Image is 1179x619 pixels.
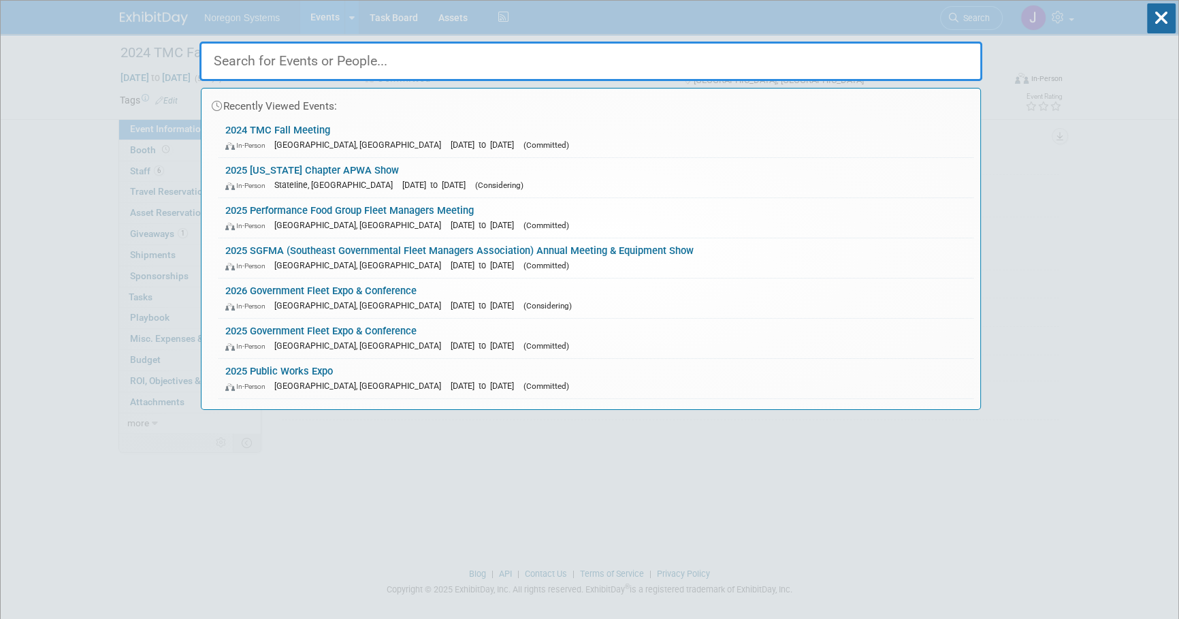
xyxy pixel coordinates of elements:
span: Stateline, [GEOGRAPHIC_DATA] [274,180,400,190]
a: 2025 SGFMA (Southeast Governmental Fleet Managers Association) Annual Meeting & Equipment Show In... [219,238,973,278]
span: In-Person [225,221,272,230]
span: [DATE] to [DATE] [451,340,521,351]
span: [GEOGRAPHIC_DATA], [GEOGRAPHIC_DATA] [274,140,448,150]
span: [DATE] to [DATE] [451,260,521,270]
span: [GEOGRAPHIC_DATA], [GEOGRAPHIC_DATA] [274,340,448,351]
a: 2025 Public Works Expo In-Person [GEOGRAPHIC_DATA], [GEOGRAPHIC_DATA] [DATE] to [DATE] (Committed) [219,359,973,398]
a: 2025 Performance Food Group Fleet Managers Meeting In-Person [GEOGRAPHIC_DATA], [GEOGRAPHIC_DATA]... [219,198,973,238]
span: (Committed) [523,221,569,230]
span: [DATE] to [DATE] [451,381,521,391]
div: Recently Viewed Events: [208,89,973,118]
span: [GEOGRAPHIC_DATA], [GEOGRAPHIC_DATA] [274,220,448,230]
a: 2025 [US_STATE] Chapter APWA Show In-Person Stateline, [GEOGRAPHIC_DATA] [DATE] to [DATE] (Consid... [219,158,973,197]
span: In-Person [225,141,272,150]
span: In-Person [225,261,272,270]
span: (Committed) [523,140,569,150]
span: (Considering) [523,301,572,311]
a: 2026 Government Fleet Expo & Conference In-Person [GEOGRAPHIC_DATA], [GEOGRAPHIC_DATA] [DATE] to ... [219,279,973,318]
span: [DATE] to [DATE] [451,220,521,230]
span: (Committed) [523,341,569,351]
span: [DATE] to [DATE] [451,300,521,311]
span: [DATE] to [DATE] [451,140,521,150]
span: (Committed) [523,261,569,270]
span: [GEOGRAPHIC_DATA], [GEOGRAPHIC_DATA] [274,260,448,270]
span: (Committed) [523,381,569,391]
a: 2024 TMC Fall Meeting In-Person [GEOGRAPHIC_DATA], [GEOGRAPHIC_DATA] [DATE] to [DATE] (Committed) [219,118,973,157]
span: In-Person [225,342,272,351]
span: [DATE] to [DATE] [402,180,472,190]
span: In-Person [225,382,272,391]
a: 2025 Government Fleet Expo & Conference In-Person [GEOGRAPHIC_DATA], [GEOGRAPHIC_DATA] [DATE] to ... [219,319,973,358]
span: [GEOGRAPHIC_DATA], [GEOGRAPHIC_DATA] [274,381,448,391]
span: [GEOGRAPHIC_DATA], [GEOGRAPHIC_DATA] [274,300,448,311]
span: (Considering) [475,180,523,190]
span: In-Person [225,181,272,190]
span: In-Person [225,302,272,311]
input: Search for Events or People... [199,42,982,81]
